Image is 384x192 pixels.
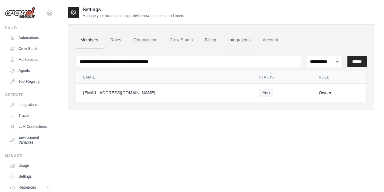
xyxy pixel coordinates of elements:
a: Roles [105,32,126,48]
a: Billing [200,32,221,48]
a: Traces [7,111,53,120]
div: [EMAIL_ADDRESS][DOMAIN_NAME] [83,90,244,96]
a: Tool Registry [7,77,53,86]
a: Organization [128,32,162,48]
a: Members [76,32,103,48]
a: Crew Studio [165,32,198,48]
th: Role [311,71,366,84]
th: Email [76,71,252,84]
a: Integrations [7,100,53,110]
a: Environment Variables [7,133,53,147]
div: Owner [319,90,359,96]
a: Usage [7,161,53,170]
span: Resources [19,185,36,190]
div: Manage [5,153,53,158]
a: Marketplace [7,55,53,65]
img: Logo [5,7,35,19]
th: Status [252,71,311,84]
a: Agents [7,66,53,75]
a: Automations [7,33,53,43]
a: Settings [7,172,53,181]
p: Manage your account settings, invite new members, and more. [83,13,184,18]
a: Account [258,32,283,48]
a: Crew Studio [7,44,53,54]
h2: Settings [83,6,184,13]
div: Build [5,26,53,30]
a: Integrations [223,32,255,48]
div: Operate [5,93,53,97]
span: You [259,89,274,97]
a: LLM Connections [7,122,53,131]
